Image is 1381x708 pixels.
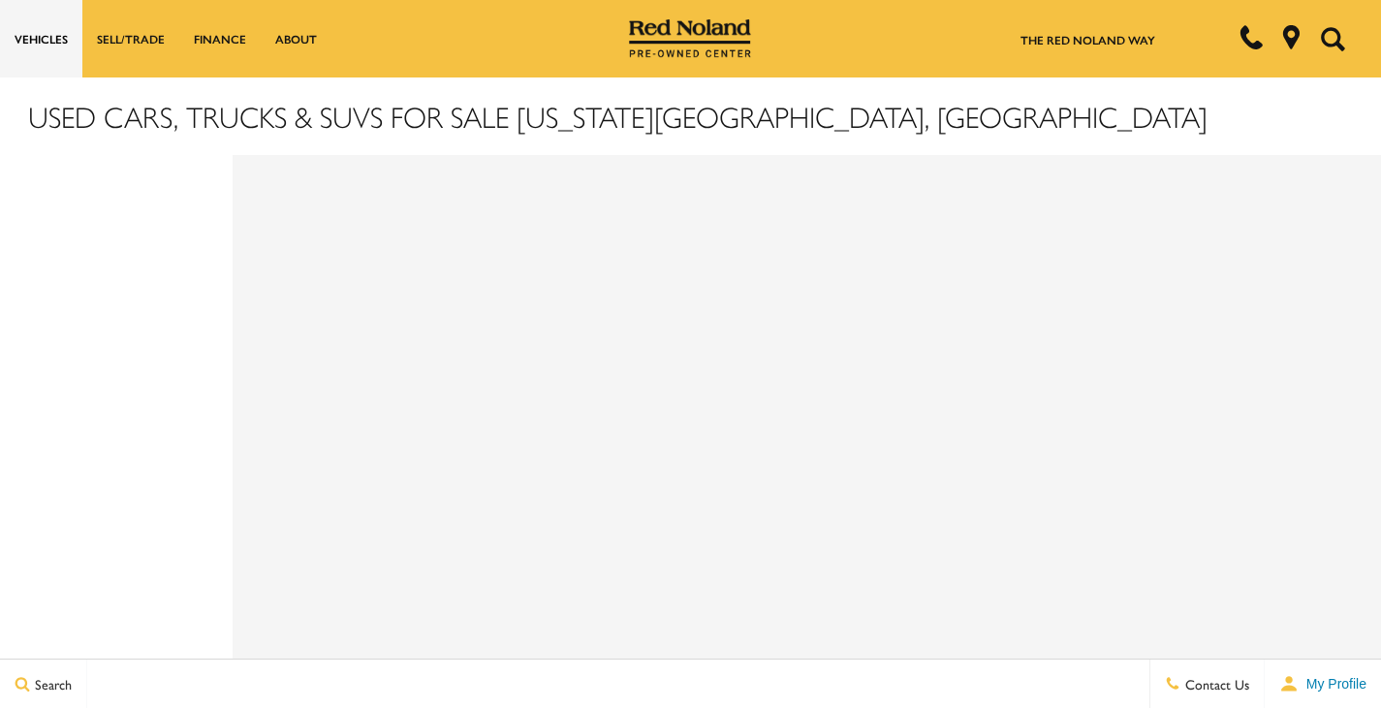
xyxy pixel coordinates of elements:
[629,19,751,58] img: Red Noland Pre-Owned
[1299,676,1366,692] span: My Profile
[1180,674,1249,693] span: Contact Us
[1020,31,1155,48] a: The Red Noland Way
[30,674,72,693] span: Search
[1313,1,1352,77] button: Open the search field
[1265,660,1381,708] button: user-profile-menu
[629,26,751,46] a: Red Noland Pre-Owned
